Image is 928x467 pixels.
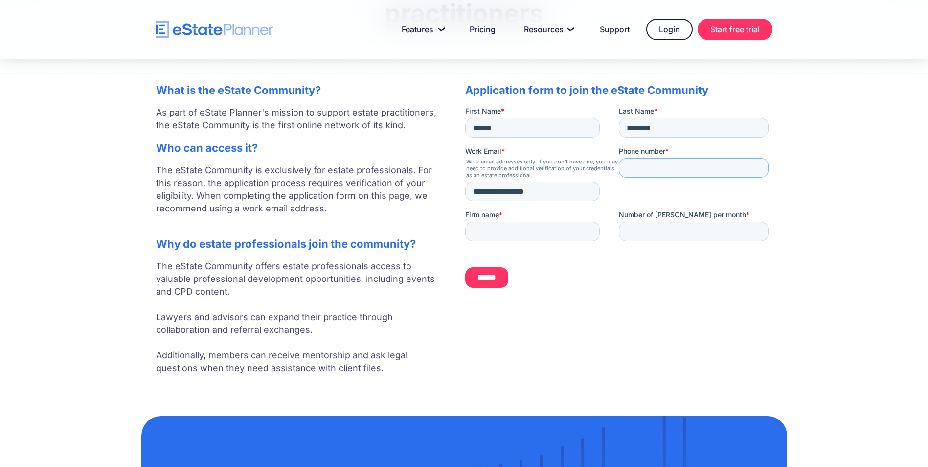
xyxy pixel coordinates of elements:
a: Support [588,20,641,39]
h2: Who can access it? [156,141,446,154]
a: Login [646,19,693,40]
p: As part of eState Planner's mission to support estate practitioners, the eState Community is the ... [156,106,446,132]
h2: Why do estate professionals join the community? [156,237,446,250]
a: Resources [512,20,583,39]
a: Features [390,20,453,39]
h2: What is the eState Community? [156,84,446,96]
h2: Application form to join the eState Community [465,84,772,96]
p: The eState Community offers estate professionals access to valuable professional development oppo... [156,260,446,374]
a: Start free trial [698,19,772,40]
a: home [156,21,273,38]
a: Pricing [458,20,507,39]
iframe: Form 0 [465,106,772,305]
p: The eState Community is exclusively for estate professionals. For this reason, the application pr... [156,164,446,228]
